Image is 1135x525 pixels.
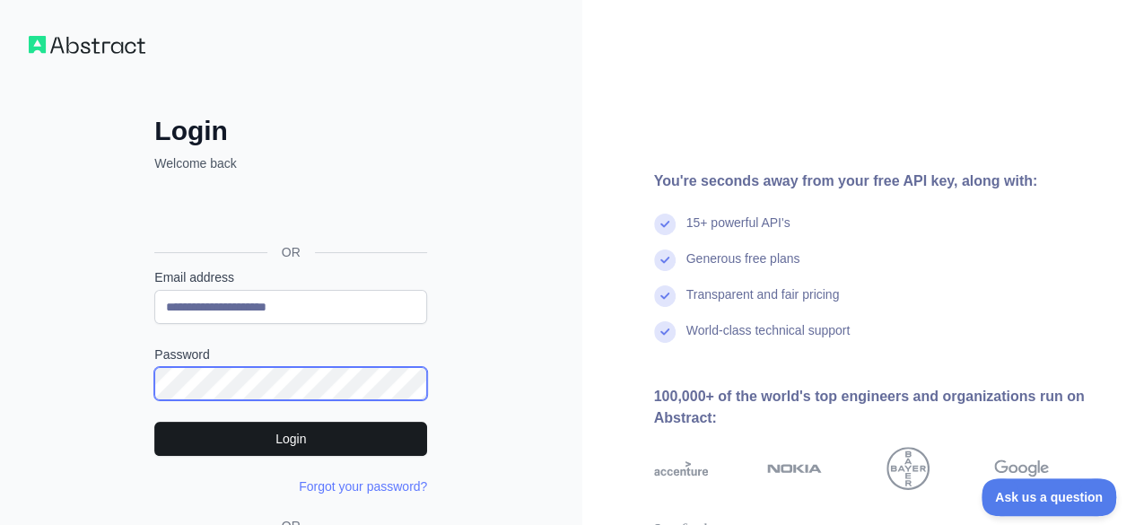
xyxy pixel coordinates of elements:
div: 15+ powerful API's [686,214,790,249]
span: OR [267,243,315,261]
iframe: Toggle Customer Support [982,478,1117,516]
p: Welcome back [154,154,427,172]
img: nokia [767,447,822,490]
img: bayer [886,447,930,490]
iframe: Botón de Acceder con Google [145,192,432,232]
img: Workflow [29,36,145,54]
img: check mark [654,249,676,271]
div: World-class technical support [686,321,851,357]
img: google [994,447,1049,490]
img: check mark [654,321,676,343]
h2: Login [154,115,427,147]
div: 100,000+ of the world's top engineers and organizations run on Abstract: [654,386,1107,429]
a: Forgot your password? [299,479,427,494]
img: check mark [654,285,676,307]
div: Generous free plans [686,249,800,285]
label: Password [154,346,427,363]
div: Transparent and fair pricing [686,285,840,321]
div: You're seconds away from your free API key, along with: [654,171,1107,192]
button: Login [154,422,427,456]
img: check mark [654,214,676,235]
label: Email address [154,268,427,286]
img: accenture [654,447,709,490]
